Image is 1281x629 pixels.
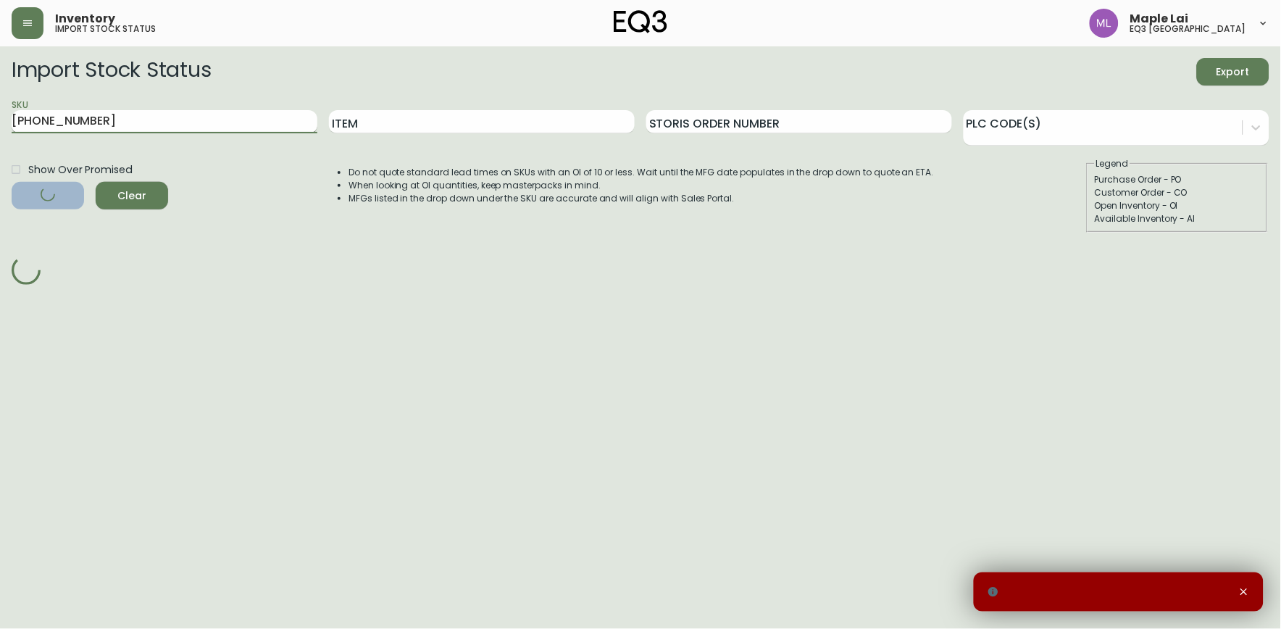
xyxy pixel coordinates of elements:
[1090,9,1119,38] img: 61e28cffcf8cc9f4e300d877dd684943
[1197,58,1269,86] button: Export
[349,192,934,205] li: MFGs listed in the drop down under the SKU are accurate and will align with Sales Portal.
[1209,63,1258,81] span: Export
[1095,173,1260,186] div: Purchase Order - PO
[96,182,168,209] button: Clear
[107,187,157,205] span: Clear
[1095,199,1260,212] div: Open Inventory - OI
[12,58,211,86] h2: Import Stock Status
[614,10,667,33] img: logo
[349,179,934,192] li: When looking at OI quantities, keep masterpacks in mind.
[55,25,156,33] h5: import stock status
[1130,25,1246,33] h5: eq3 [GEOGRAPHIC_DATA]
[349,166,934,179] li: Do not quote standard lead times on SKUs with an OI of 10 or less. Wait until the MFG date popula...
[1095,186,1260,199] div: Customer Order - CO
[1095,157,1130,170] legend: Legend
[28,162,132,178] span: Show Over Promised
[1095,212,1260,225] div: Available Inventory - AI
[55,13,115,25] span: Inventory
[1130,13,1189,25] span: Maple Lai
